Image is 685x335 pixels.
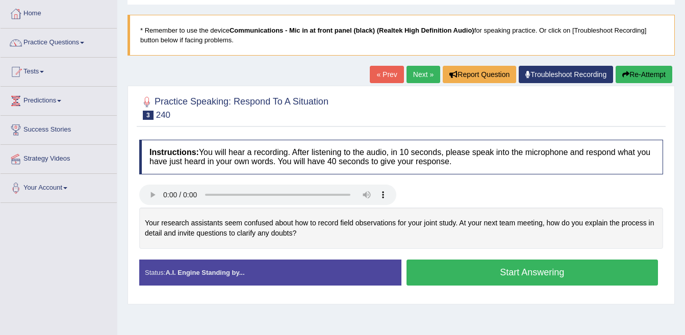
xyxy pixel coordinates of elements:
[165,269,244,276] strong: A.I. Engine Standing by...
[407,260,658,286] button: Start Answering
[139,260,401,286] div: Status:
[1,87,117,112] a: Predictions
[143,111,154,120] span: 3
[128,15,675,56] blockquote: * Remember to use the device for speaking practice. Or click on [Troubleshoot Recording] button b...
[139,140,663,174] h4: You will hear a recording. After listening to the audio, in 10 seconds, please speak into the mic...
[1,58,117,83] a: Tests
[1,174,117,199] a: Your Account
[1,145,117,170] a: Strategy Videos
[230,27,474,34] b: Communications - Mic in at front panel (black) (Realtek High Definition Audio)
[407,66,440,83] a: Next »
[370,66,403,83] a: « Prev
[443,66,516,83] button: Report Question
[156,110,170,120] small: 240
[149,148,199,157] b: Instructions:
[139,94,328,120] h2: Practice Speaking: Respond To A Situation
[1,29,117,54] a: Practice Questions
[139,208,663,249] div: Your research assistants seem confused about how to record field observations for your joint stud...
[616,66,672,83] button: Re-Attempt
[519,66,613,83] a: Troubleshoot Recording
[1,116,117,141] a: Success Stories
